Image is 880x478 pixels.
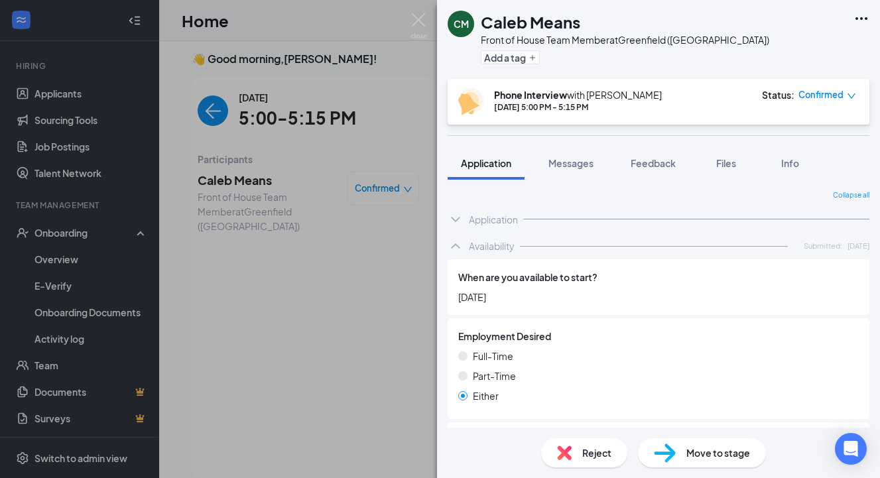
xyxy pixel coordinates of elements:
div: [DATE] 5:00 PM - 5:15 PM [494,101,662,113]
div: with [PERSON_NAME] [494,88,662,101]
span: Employment Desired [458,329,551,343]
span: Part-Time [473,369,516,383]
b: Phone Interview [494,89,567,101]
div: Open Intercom Messenger [835,433,867,465]
div: CM [454,17,469,30]
span: When are you available to start? [458,270,597,284]
svg: Plus [529,54,536,62]
svg: Ellipses [853,11,869,27]
span: Reject [582,446,611,460]
span: Collapse all [833,190,869,201]
span: Feedback [631,157,676,169]
button: PlusAdd a tag [481,50,540,64]
span: Confirmed [798,88,844,101]
span: down [847,91,856,101]
div: Application [469,213,518,226]
span: [DATE] [848,240,869,251]
span: Application [461,157,511,169]
span: Messages [548,157,594,169]
span: Full-Time [473,349,513,363]
span: [DATE] [458,290,859,304]
span: Files [716,157,736,169]
div: Front of House Team Member at Greenfield ([GEOGRAPHIC_DATA]) [481,33,769,46]
div: Availability [469,239,515,253]
svg: ChevronDown [448,211,464,227]
span: Move to stage [686,446,750,460]
span: Either [473,388,499,403]
div: Status : [762,88,794,101]
svg: ChevronUp [448,238,464,254]
span: Submitted: [804,240,842,251]
h1: Caleb Means [481,11,580,33]
span: Info [781,157,799,169]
